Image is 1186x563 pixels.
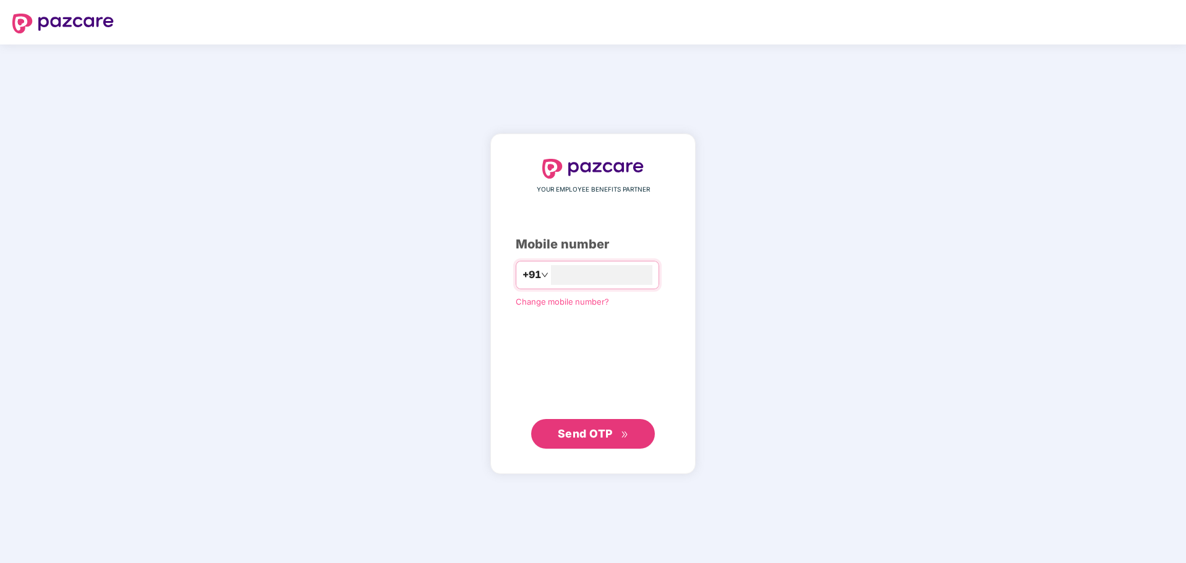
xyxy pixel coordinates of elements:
[516,297,609,307] a: Change mobile number?
[541,271,548,279] span: down
[542,159,644,179] img: logo
[537,185,650,195] span: YOUR EMPLOYEE BENEFITS PARTNER
[621,431,629,439] span: double-right
[523,267,541,282] span: +91
[516,235,670,254] div: Mobile number
[12,14,114,33] img: logo
[558,427,613,440] span: Send OTP
[531,419,655,449] button: Send OTPdouble-right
